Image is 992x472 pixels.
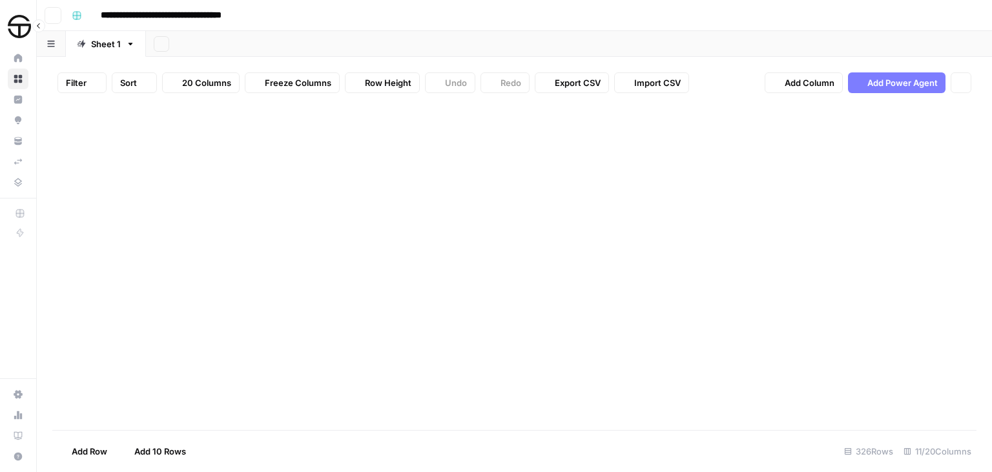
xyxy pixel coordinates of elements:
[765,72,843,93] button: Add Column
[8,110,28,131] a: Opportunities
[66,76,87,89] span: Filter
[57,72,107,93] button: Filter
[120,76,137,89] span: Sort
[8,15,31,38] img: SimpleTire Logo
[112,72,157,93] button: Sort
[785,76,834,89] span: Add Column
[8,384,28,405] a: Settings
[8,69,28,89] a: Browse
[345,72,420,93] button: Row Height
[8,425,28,446] a: Learning Hub
[535,72,609,93] button: Export CSV
[66,31,146,57] a: Sheet 1
[162,72,240,93] button: 20 Columns
[8,131,28,151] a: Your Data
[8,405,28,425] a: Usage
[8,48,28,69] a: Home
[134,445,186,458] span: Add 10 Rows
[634,76,681,89] span: Import CSV
[8,89,28,110] a: Insights
[480,72,530,93] button: Redo
[91,38,121,50] div: Sheet 1
[115,441,194,462] button: Add 10 Rows
[445,76,467,89] span: Undo
[501,76,521,89] span: Redo
[365,76,411,89] span: Row Height
[72,445,107,458] span: Add Row
[898,441,976,462] div: 11/20 Columns
[425,72,475,93] button: Undo
[839,441,898,462] div: 326 Rows
[8,172,28,193] a: Data Library
[867,76,938,89] span: Add Power Agent
[265,76,331,89] span: Freeze Columns
[8,151,28,172] a: Syncs
[555,76,601,89] span: Export CSV
[614,72,689,93] button: Import CSV
[8,446,28,467] button: Help + Support
[52,441,115,462] button: Add Row
[848,72,945,93] button: Add Power Agent
[245,72,340,93] button: Freeze Columns
[8,10,28,43] button: Workspace: SimpleTire
[182,76,231,89] span: 20 Columns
